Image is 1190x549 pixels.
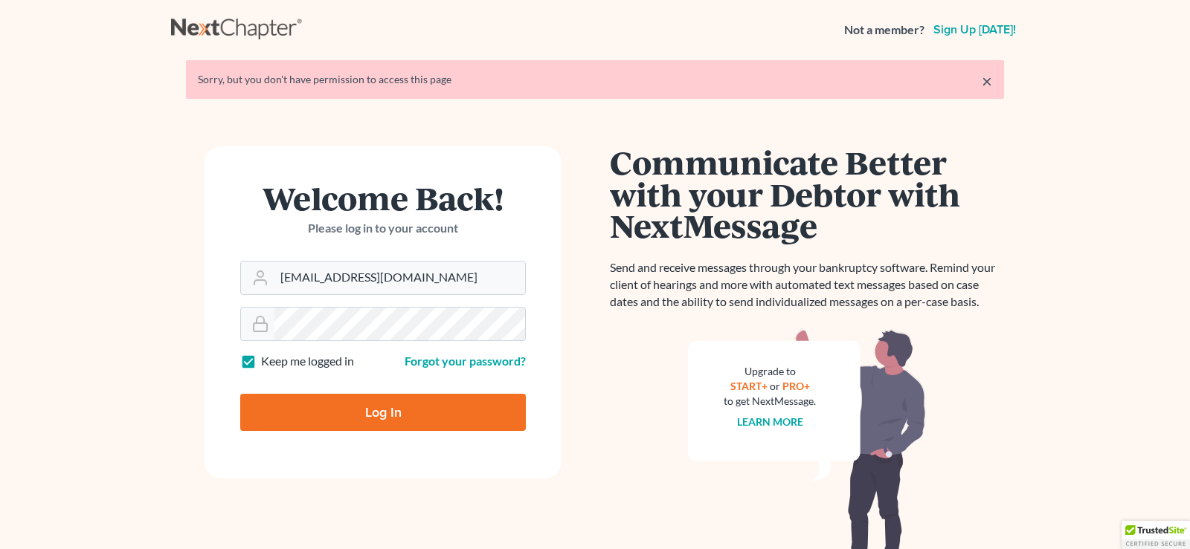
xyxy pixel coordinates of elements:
label: Keep me logged in [261,353,354,370]
span: or [770,380,780,392]
a: Sign up [DATE]! [930,24,1019,36]
p: Send and receive messages through your bankruptcy software. Remind your client of hearings and mo... [610,259,1004,311]
a: PRO+ [782,380,810,392]
strong: Not a member? [844,22,924,39]
div: to get NextMessage. [724,394,816,409]
a: START+ [730,380,768,392]
h1: Welcome Back! [240,182,526,214]
input: Log In [240,394,526,431]
a: × [982,72,992,90]
div: Upgrade to [724,364,816,379]
div: TrustedSite Certified [1122,521,1190,549]
input: Email Address [274,261,525,294]
a: Learn more [737,415,803,428]
p: Please log in to your account [240,220,526,237]
h1: Communicate Better with your Debtor with NextMessage [610,146,1004,241]
a: Forgot your password? [405,354,526,368]
div: Sorry, but you don't have permission to access this page [198,72,992,87]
